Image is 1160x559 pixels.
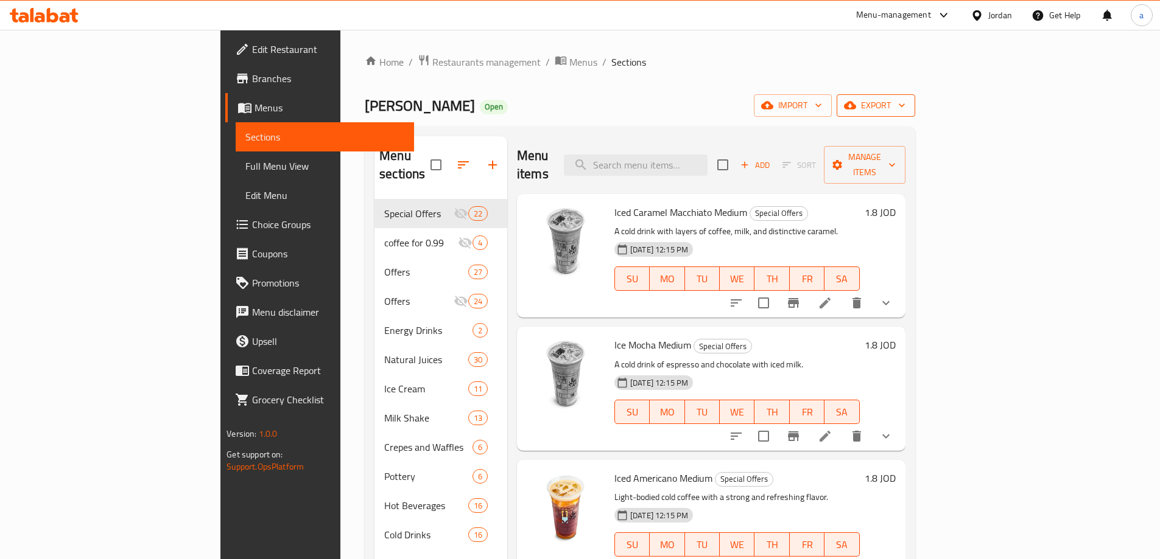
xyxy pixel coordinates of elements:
div: Special Offers [715,472,773,487]
span: Promotions [252,276,404,290]
div: Energy Drinks2 [374,316,507,345]
button: TU [685,400,720,424]
span: 6 [473,442,487,453]
button: import [754,94,832,117]
span: Cold Drinks [384,527,468,542]
span: TU [690,403,715,421]
a: Upsell [225,327,414,356]
button: SA [824,266,859,291]
span: SA [829,270,854,288]
div: Milk Shake [384,411,468,425]
button: FR [790,532,824,557]
a: Promotions [225,268,414,297]
span: TH [759,270,784,288]
span: Version: [227,426,256,442]
span: Natural Juices [384,352,468,367]
span: MO [655,536,680,554]
div: Menu-management [856,8,931,23]
div: items [468,352,488,367]
span: Choice Groups [252,217,404,232]
span: Coverage Report [252,363,404,378]
span: Energy Drinks [384,323,473,338]
span: Special Offers [694,339,751,353]
span: Restaurants management [432,55,541,69]
span: Sections [245,130,404,144]
a: Edit Restaurant [225,35,414,64]
svg: Inactive section [454,206,468,221]
span: Hot Beverages [384,498,468,513]
a: Coupons [225,239,414,268]
div: items [468,206,488,221]
svg: Show Choices [879,296,893,310]
h6: 1.8 JOD [865,470,896,487]
button: TU [685,266,720,291]
svg: Inactive section [454,294,468,308]
div: items [473,469,488,484]
h2: Menu items [517,147,549,183]
span: Ice Cream [384,381,468,396]
span: 22 [469,208,487,220]
span: Open [480,102,508,112]
span: SU [620,270,645,288]
p: Light-bodied cold coffee with a strong and refreshing flavor. [614,490,860,505]
span: Offers [384,294,454,308]
a: Edit menu item [818,429,832,443]
span: SA [829,536,854,554]
span: Add [739,158,772,172]
div: items [468,498,488,513]
p: A cold drink of espresso and chocolate with iced milk. [614,357,860,372]
button: SA [824,400,859,424]
button: Branch-specific-item [779,288,808,318]
div: Special Offers [750,206,808,221]
div: Open [480,100,508,114]
button: MO [650,266,684,291]
button: WE [720,532,754,557]
button: Manage items [824,146,905,184]
button: MO [650,400,684,424]
span: FR [795,536,820,554]
div: Cold Drinks16 [374,520,507,549]
span: 2 [473,325,487,336]
div: items [468,381,488,396]
span: 27 [469,266,487,278]
span: Edit Menu [245,188,404,203]
img: Iced Caramel Macchiato Medium [527,204,605,282]
span: Select all sections [423,152,449,178]
a: Full Menu View [236,151,414,181]
nav: Menu sections [374,194,507,554]
h6: 1.8 JOD [865,336,896,353]
nav: breadcrumb [365,54,915,70]
span: Offers [384,265,468,279]
span: Pottery [384,469,473,484]
button: show more [871,288,901,318]
span: 16 [469,500,487,512]
p: A cold drink with layers of coffee, milk, and distinctive caramel. [614,224,860,239]
span: Iced Caramel Macchiato Medium [614,203,747,221]
img: Ice Mocha Medium [527,336,605,414]
button: SA [824,532,859,557]
div: Special Offers [384,206,454,221]
div: items [468,527,488,542]
img: Iced Americano Medium [527,470,605,547]
button: MO [650,532,684,557]
div: Special Offers22 [374,199,507,228]
span: Edit Restaurant [252,42,404,57]
span: 6 [473,471,487,482]
div: Pottery6 [374,462,507,491]
span: [DATE] 12:15 PM [625,244,693,255]
div: Offers27 [374,257,507,286]
span: export [846,98,905,113]
a: Sections [236,122,414,151]
span: MO [655,270,680,288]
span: FR [795,403,820,421]
span: Sections [611,55,646,69]
a: Menus [225,93,414,122]
li: / [602,55,606,69]
span: Crepes and Waffles [384,440,473,454]
a: Menus [555,54,597,70]
span: TU [690,270,715,288]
